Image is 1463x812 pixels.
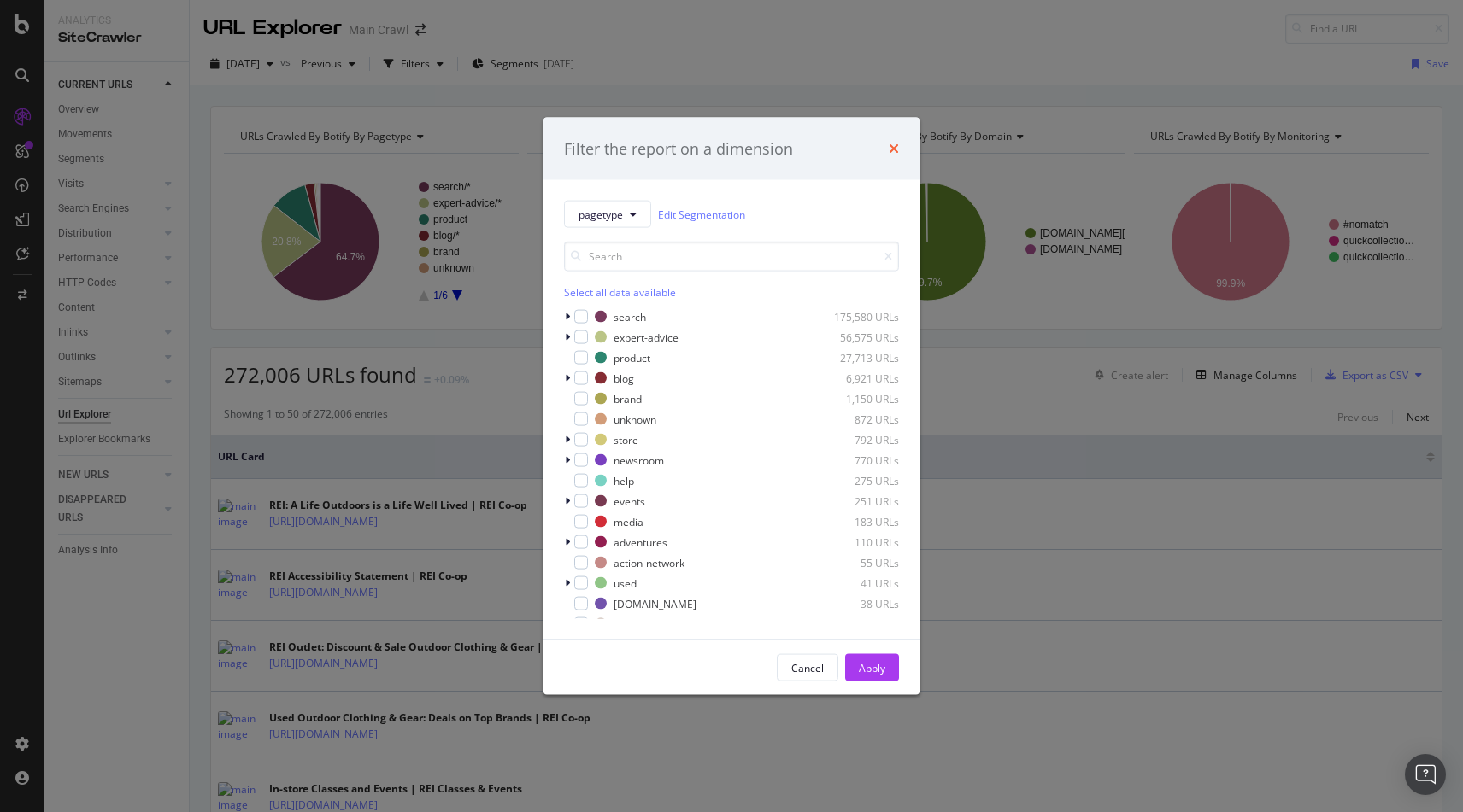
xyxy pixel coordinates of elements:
[815,473,899,488] div: 275 URLs
[815,412,899,426] div: 872 URLs
[564,137,793,160] div: Filter the report on a dimension
[564,242,899,272] input: Search
[815,596,899,610] div: 38 URLs
[614,596,696,610] div: [DOMAIN_NAME]
[815,555,899,570] div: 55 URLs
[614,371,634,385] div: blog
[889,137,899,160] div: times
[614,391,642,406] div: brand
[614,494,645,508] div: events
[614,412,656,426] div: unknown
[815,330,899,344] div: 56,575 URLs
[815,432,899,447] div: 792 URLs
[815,575,899,590] div: 41 URLs
[815,453,899,467] div: 770 URLs
[815,514,899,529] div: 183 URLs
[564,285,899,300] div: Select all data available
[614,555,684,570] div: action-network
[614,575,637,590] div: used
[815,535,899,549] div: 110 URLs
[658,205,745,223] a: Edit Segmentation
[614,514,643,529] div: media
[815,391,899,406] div: 1,150 URLs
[815,494,899,508] div: 251 URLs
[815,350,899,365] div: 27,713 URLs
[614,616,674,631] div: membership
[614,473,634,488] div: help
[614,309,646,324] div: search
[1405,754,1446,795] div: Open Intercom Messenger
[543,117,920,695] div: modal
[614,453,664,467] div: newsroom
[815,309,899,324] div: 175,580 URLs
[845,654,899,681] button: Apply
[564,201,651,228] button: pagetype
[777,654,838,681] button: Cancel
[614,432,638,447] div: store
[614,350,650,365] div: product
[859,660,885,675] div: Apply
[614,330,679,344] div: expert-advice
[791,660,824,675] div: Cancel
[815,371,899,385] div: 6,921 URLs
[614,535,667,549] div: adventures
[815,616,899,631] div: 29 URLs
[579,207,623,221] span: pagetype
